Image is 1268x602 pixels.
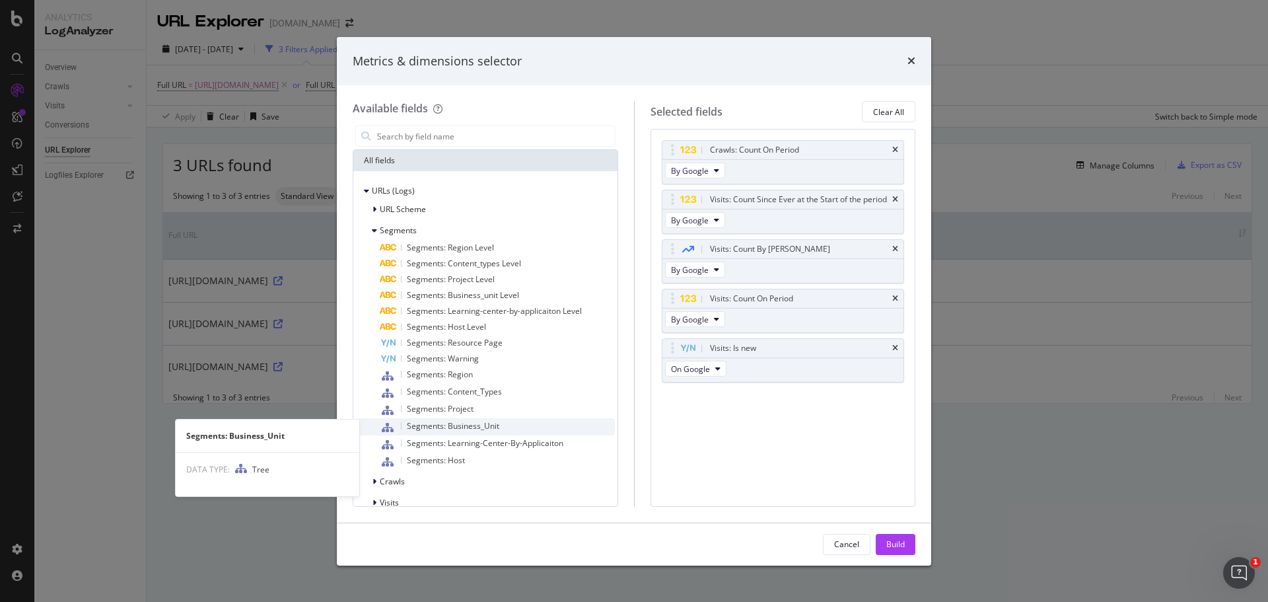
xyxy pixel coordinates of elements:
div: Metrics & dimensions selector [353,53,522,70]
span: Segments: Region [407,369,473,380]
button: By Google [665,212,725,228]
div: All fields [353,150,617,171]
div: Visits: Count Since Ever at the Start of the periodtimesBy Google [662,190,905,234]
div: Segments: Business_Unit [176,430,359,441]
div: Available fields [353,101,428,116]
div: times [892,295,898,303]
div: Clear All [873,106,904,118]
div: Visits: Count On PeriodtimesBy Google [662,289,905,333]
div: Visits: Count Since Ever at the Start of the period [710,193,887,206]
span: URL Scheme [380,204,426,215]
div: times [907,53,915,70]
div: times [892,344,898,352]
span: Segments: Warning [407,353,479,364]
span: Segments: Region Level [407,242,494,253]
div: times [892,146,898,154]
div: Crawls: Count On PeriodtimesBy Google [662,140,905,184]
button: Cancel [823,534,870,555]
span: Segments: Business_unit Level [407,289,519,301]
div: Visits: Is newtimesOn Google [662,338,905,383]
span: Crawls [380,476,405,487]
span: By Google [671,264,709,276]
div: Selected fields [651,104,722,120]
div: Visits: Is new [710,342,756,355]
span: Segments: Resource Page [407,337,503,348]
div: times [892,196,898,204]
span: Segments [380,225,417,236]
span: Segments: Business_Unit [407,420,499,432]
span: On Google [671,363,710,375]
span: Segments: Host [407,455,465,466]
input: Search by field name [376,126,615,146]
iframe: Intercom live chat [1223,557,1255,589]
span: Segments: Learning-Center-By-Applicaiton [407,437,563,449]
div: Visits: Count On Period [710,292,793,305]
div: Cancel [834,539,859,550]
div: Crawls: Count On Period [710,143,799,157]
div: modal [337,37,931,566]
span: Segments: Project [407,403,474,414]
span: Segments: Host Level [407,321,486,332]
span: By Google [671,165,709,176]
span: By Google [671,215,709,226]
div: Visits: Count By [PERSON_NAME] [710,243,830,256]
button: On Google [665,361,726,377]
span: By Google [671,314,709,325]
span: Segments: Content_types Level [407,258,521,269]
div: Build [886,539,905,550]
span: Visits [380,497,399,508]
span: Segments: Content_Types [407,386,502,397]
button: By Google [665,311,725,327]
button: Clear All [862,101,915,122]
span: 1 [1250,557,1261,568]
div: times [892,245,898,253]
span: Segments: Learning-center-by-applicaiton Level [407,305,582,317]
button: By Google [665,262,725,278]
span: URLs (Logs) [372,185,415,196]
div: Visits: Count By [PERSON_NAME]timesBy Google [662,239,905,283]
button: By Google [665,163,725,178]
span: Segments: Project Level [407,274,495,285]
button: Build [876,534,915,555]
